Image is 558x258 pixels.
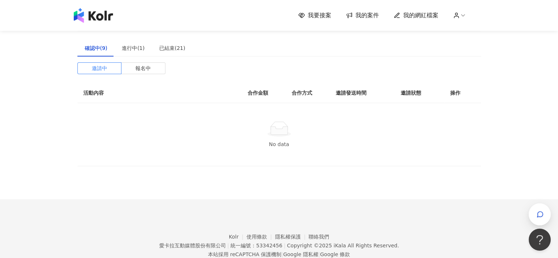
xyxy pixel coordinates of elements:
[159,44,185,52] div: 已結束(21)
[85,44,107,52] div: 確認中(9)
[529,229,551,251] iframe: Help Scout Beacon - Open
[77,83,224,103] th: 活動內容
[230,243,282,248] div: 統一編號：53342456
[395,83,444,103] th: 邀請狀態
[159,243,226,248] div: 愛卡拉互動媒體股份有限公司
[309,234,329,240] a: 聯絡我們
[92,63,107,74] span: 邀請中
[86,140,472,148] div: No data
[283,251,318,257] a: Google 隱私權
[122,44,145,52] div: 進行中(1)
[444,83,481,103] th: 操作
[333,243,346,248] a: iKala
[227,243,229,248] span: |
[275,234,309,240] a: 隱私權保護
[281,251,283,257] span: |
[242,83,286,103] th: 合作金額
[403,11,438,19] span: 我的網紅檔案
[394,11,438,19] a: 我的網紅檔案
[286,83,330,103] th: 合作方式
[229,234,247,240] a: Kolr
[346,11,379,19] a: 我的案件
[135,63,151,74] span: 報名中
[284,243,285,248] span: |
[330,83,395,103] th: 邀請發送時間
[247,234,275,240] a: 使用條款
[308,11,331,19] span: 我要接案
[318,251,320,257] span: |
[298,11,331,19] a: 我要接案
[320,251,350,257] a: Google 條款
[74,8,113,23] img: logo
[355,11,379,19] span: 我的案件
[287,243,399,248] div: Copyright © 2025 All Rights Reserved.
